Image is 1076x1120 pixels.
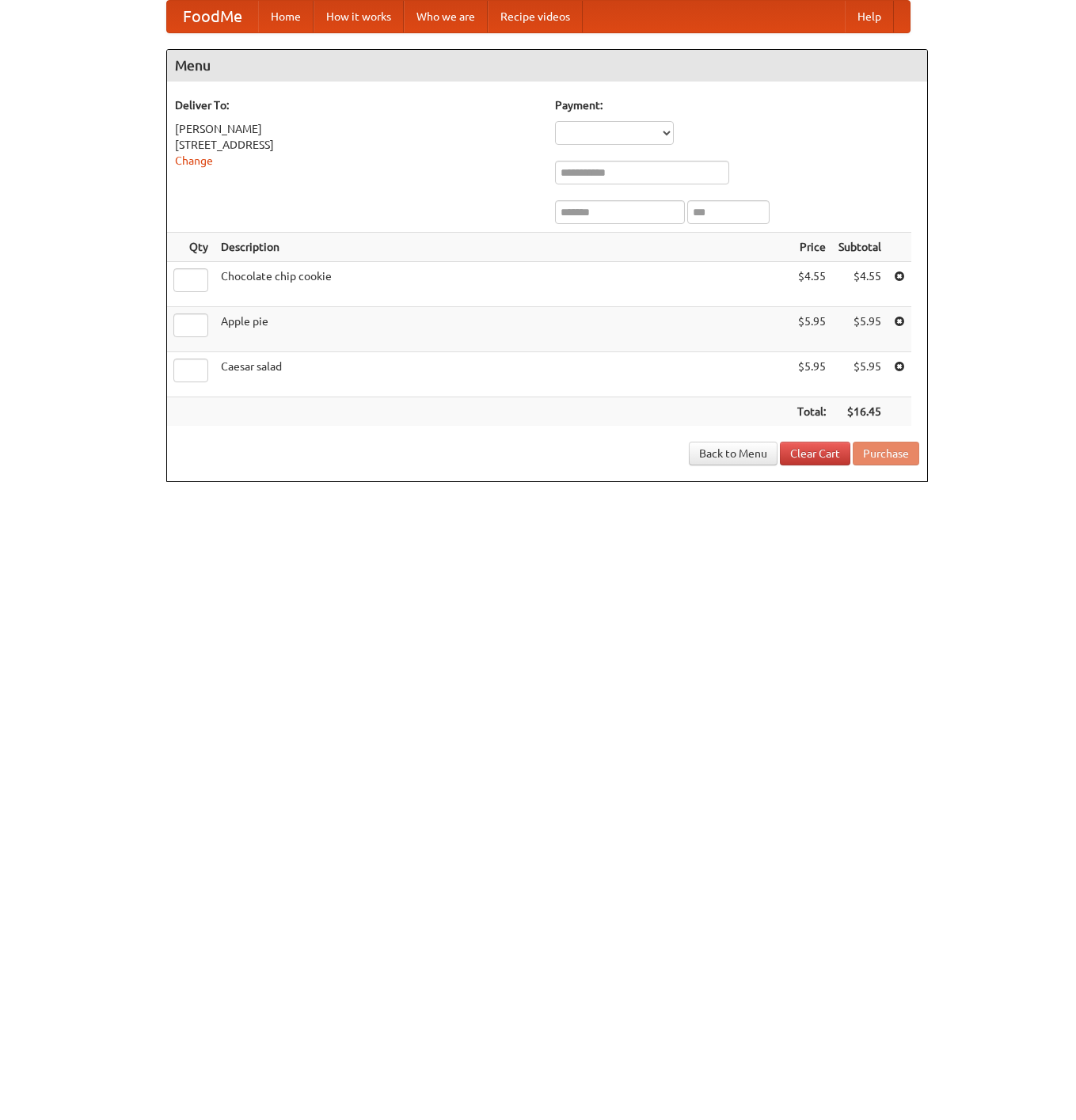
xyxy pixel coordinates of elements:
[488,1,583,32] a: Recipe videos
[215,233,791,262] th: Description
[791,397,832,427] th: Total:
[845,1,894,32] a: Help
[167,233,215,262] th: Qty
[404,1,488,32] a: Who we are
[689,442,778,465] a: Back to Menu
[175,154,213,167] a: Change
[167,50,927,82] h4: Menu
[832,307,888,352] td: $5.95
[167,1,258,32] a: FoodMe
[832,262,888,307] td: $4.55
[791,307,832,352] td: $5.95
[832,233,888,262] th: Subtotal
[175,137,539,153] div: [STREET_ADDRESS]
[832,397,888,427] th: $16.45
[215,307,791,352] td: Apple pie
[791,233,832,262] th: Price
[314,1,404,32] a: How it works
[175,97,539,113] h5: Deliver To:
[832,352,888,397] td: $5.95
[791,262,832,307] td: $4.55
[215,262,791,307] td: Chocolate chip cookie
[258,1,314,32] a: Home
[555,97,919,113] h5: Payment:
[215,352,791,397] td: Caesar salad
[791,352,832,397] td: $5.95
[175,121,539,137] div: [PERSON_NAME]
[780,442,850,465] a: Clear Cart
[853,442,919,465] button: Purchase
